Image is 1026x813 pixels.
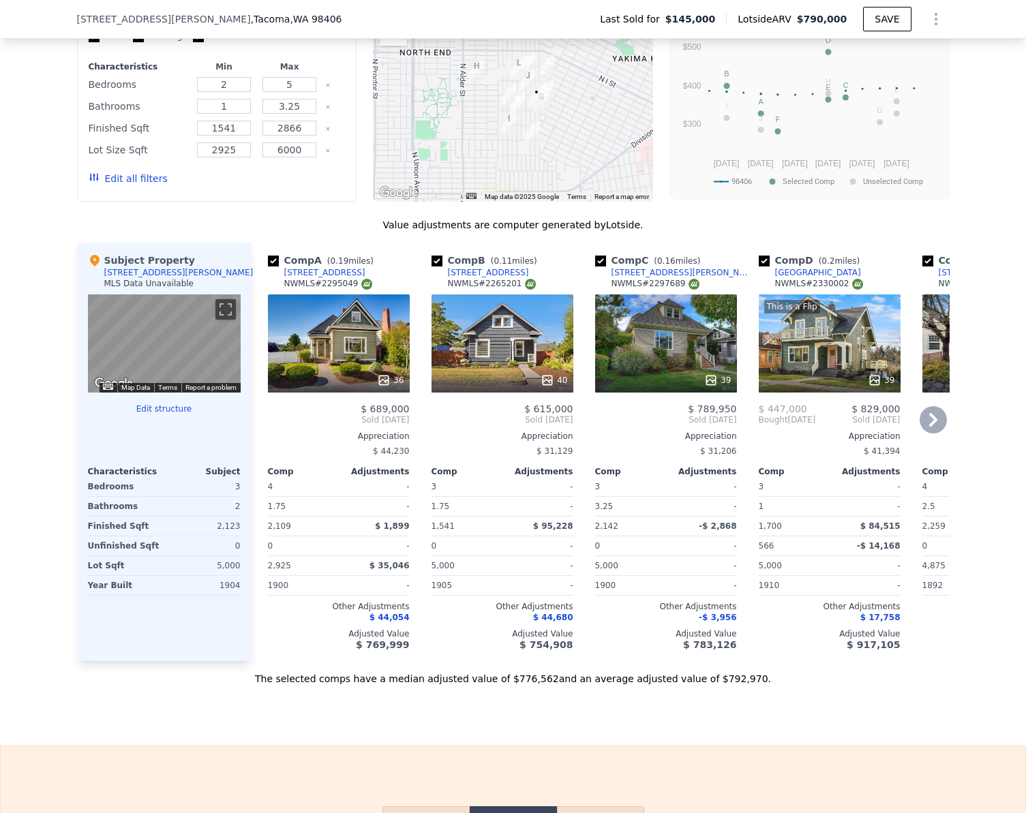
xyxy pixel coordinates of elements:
div: Comp [432,466,502,477]
img: NWMLS Logo [689,279,699,290]
span: -$ 3,956 [699,613,736,622]
span: $ 31,206 [700,446,736,456]
a: [STREET_ADDRESS] [268,267,365,278]
span: $145,000 [665,12,716,26]
div: The selected comps have a median adjusted value of $776,562 and an average adjusted value of $792... [77,661,950,686]
text: K [894,97,899,106]
div: 1900 [595,576,663,595]
text: E [826,83,830,91]
div: NWMLS # 2265201 [448,278,536,290]
div: Value adjustments are computer generated by Lotside . [77,218,950,232]
div: 1 [759,497,827,516]
button: Toggle fullscreen view [215,299,236,320]
div: - [342,477,410,496]
div: 1408 N Steele St [529,85,544,108]
div: 1.75 [268,497,336,516]
div: 1116 N Oakes St [502,112,517,135]
div: - [505,497,573,516]
div: 39 [868,373,894,387]
text: I [725,102,727,110]
div: - [832,556,901,575]
div: - [505,576,573,595]
span: Last Sold for [600,12,665,26]
div: 2 [167,497,241,516]
div: Adjusted Value [595,628,737,639]
span: Sold [DATE] [815,414,900,425]
div: Characteristics [89,61,189,72]
span: $ 44,054 [369,613,410,622]
text: Unselected Comp [863,177,923,186]
img: NWMLS Logo [361,279,372,290]
div: 3 [167,477,241,496]
div: - [505,477,573,496]
text: J [759,114,763,122]
div: [STREET_ADDRESS] [448,267,529,278]
a: [STREET_ADDRESS][PERSON_NAME] [595,267,753,278]
div: - [505,556,573,575]
span: 2,925 [268,561,291,570]
a: Report a problem [185,384,237,391]
span: 0 [432,541,437,551]
div: 39 [704,373,731,387]
button: Clear [325,126,331,132]
button: Keyboard shortcuts [466,193,476,199]
div: - [832,477,901,496]
text: B [724,70,729,78]
div: 1900 [268,576,336,595]
span: $ 783,126 [683,639,736,650]
text: 98406 [731,177,752,186]
div: 1021 N 12th St [540,55,555,78]
span: ( miles) [322,256,379,266]
div: 1228 N Fife St [511,92,526,115]
span: Sold [DATE] [595,414,737,425]
div: Min [194,61,254,72]
span: $ 44,230 [373,446,409,456]
span: 0 [595,541,601,551]
span: 2,259 [922,521,946,531]
span: Sold [DATE] [432,414,573,425]
div: [STREET_ADDRESS][PERSON_NAME] [104,267,254,278]
div: Adjusted Value [268,628,410,639]
span: 4,875 [922,561,946,570]
div: Bedrooms [89,75,189,94]
div: Adjusted Value [432,628,573,639]
a: Terms (opens in new tab) [567,193,586,200]
div: - [342,576,410,595]
div: 5,000 [167,556,241,575]
div: [GEOGRAPHIC_DATA] [775,267,861,278]
div: - [669,576,737,595]
span: $ 84,515 [860,521,901,531]
span: $ 689,000 [361,403,409,414]
span: $ 31,129 [537,446,573,456]
div: Other Adjustments [268,601,410,612]
a: [GEOGRAPHIC_DATA] [759,267,861,278]
span: -$ 14,168 [857,541,901,551]
span: 0.16 [657,256,676,266]
div: Comp D [759,254,866,267]
div: Appreciation [759,431,901,442]
div: 1410 N Oakes St [502,84,517,107]
div: 1904 [167,576,241,595]
span: $ 615,000 [524,403,573,414]
div: Bathrooms [88,497,162,516]
a: Open this area in Google Maps (opens a new window) [376,184,421,202]
div: 0 [167,536,241,555]
div: Appreciation [268,431,410,442]
span: 3 [432,482,437,491]
text: [DATE] [713,159,739,168]
div: 36 [377,373,404,387]
text: L [894,85,899,93]
text: $500 [682,42,701,52]
div: Lot Sqft [88,556,162,575]
span: $ 44,680 [533,613,573,622]
div: Bedrooms [88,477,162,496]
div: Unfinished Sqft [88,536,162,555]
span: 1,700 [759,521,782,531]
text: H [825,77,830,85]
span: 5,000 [595,561,618,570]
div: Finished Sqft [89,119,189,138]
div: Other Adjustments [759,601,901,612]
div: 1111 N M St [539,80,554,103]
div: Year Built [88,576,162,595]
button: Keyboard shortcuts [103,384,112,390]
